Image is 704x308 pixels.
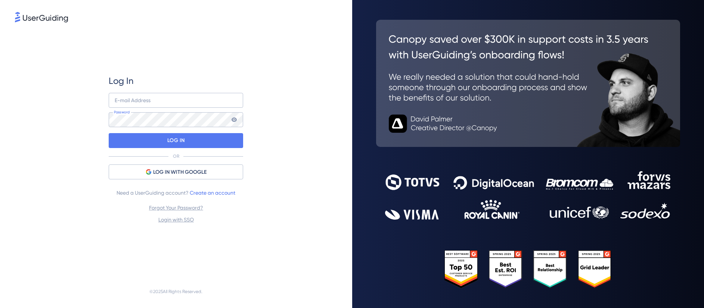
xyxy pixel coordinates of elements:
[117,188,235,197] span: Need a UserGuiding account?
[153,168,207,177] span: LOG IN WITH GOOGLE
[190,190,235,196] a: Create an account
[385,171,671,220] img: 9302ce2ac39453076f5bc0f2f2ca889b.svg
[173,153,179,159] p: OR
[149,287,202,296] span: © 2025 All Rights Reserved.
[158,217,194,223] a: Login with SSO
[15,12,68,22] img: 8faab4ba6bc7696a72372aa768b0286c.svg
[167,135,185,147] p: LOG IN
[149,205,203,211] a: Forgot Your Password?
[376,20,680,147] img: 26c0aa7c25a843aed4baddd2b5e0fa68.svg
[109,75,134,87] span: Log In
[444,250,612,288] img: 25303e33045975176eb484905ab012ff.svg
[109,93,243,108] input: example@company.com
